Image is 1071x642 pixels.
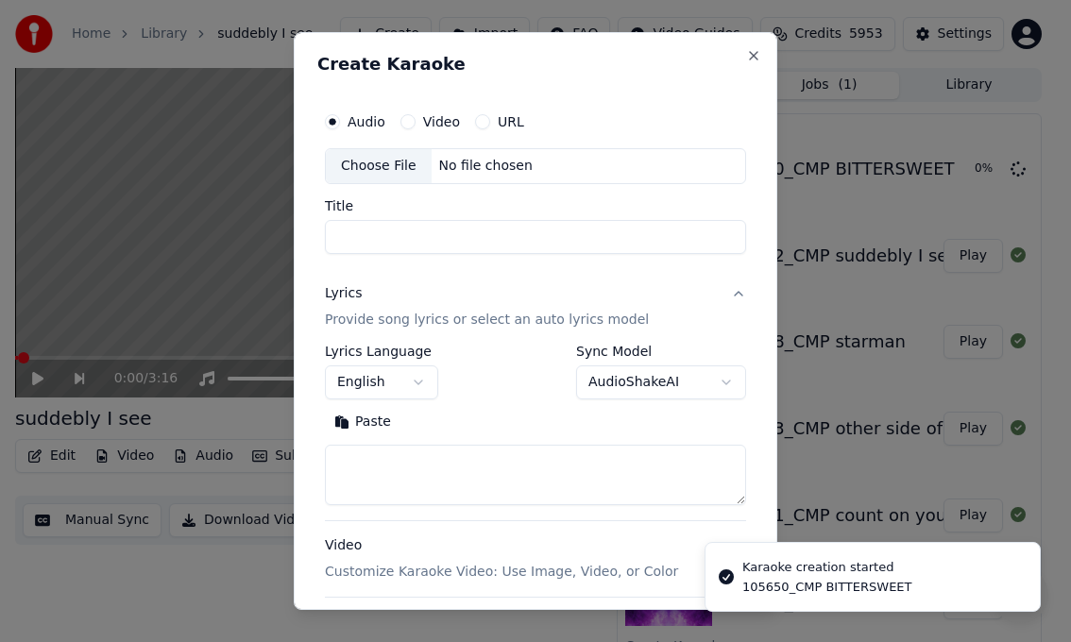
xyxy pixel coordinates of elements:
label: Title [325,199,746,212]
h2: Create Karaoke [317,56,754,73]
div: Lyrics [325,284,362,303]
button: LyricsProvide song lyrics or select an auto lyrics model [325,269,746,345]
div: LyricsProvide song lyrics or select an auto lyrics model [325,345,746,520]
div: Choose File [326,149,432,183]
label: Lyrics Language [325,345,438,358]
label: URL [498,115,524,128]
p: Customize Karaoke Video: Use Image, Video, or Color [325,563,678,582]
label: Audio [348,115,385,128]
label: Video [423,115,460,128]
button: VideoCustomize Karaoke Video: Use Image, Video, or Color [325,521,746,597]
label: Sync Model [576,345,746,358]
div: Video [325,536,678,582]
button: Paste [325,407,400,437]
div: No file chosen [432,157,540,176]
p: Provide song lyrics or select an auto lyrics model [325,311,649,329]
